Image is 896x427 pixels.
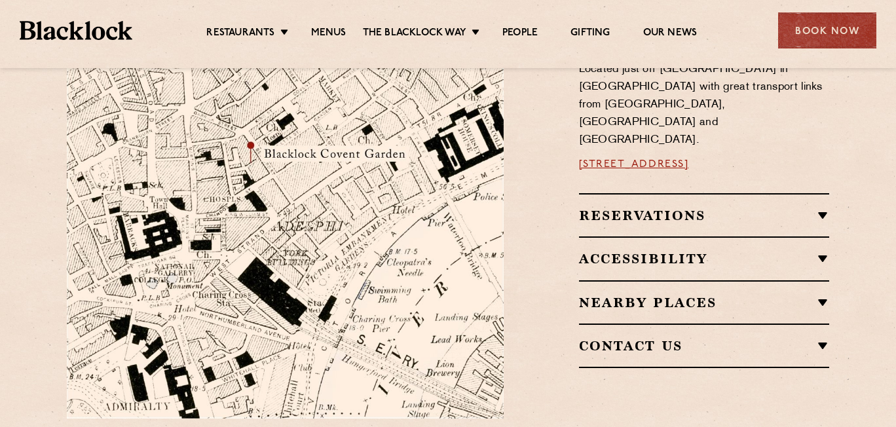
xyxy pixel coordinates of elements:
[579,338,830,354] h2: Contact Us
[579,251,830,267] h2: Accessibility
[579,208,830,223] h2: Reservations
[502,27,538,41] a: People
[337,296,520,418] img: svg%3E
[579,159,689,170] a: [STREET_ADDRESS]
[206,27,274,41] a: Restaurants
[20,21,132,40] img: BL_Textured_Logo-footer-cropped.svg
[778,12,876,48] div: Book Now
[311,27,346,41] a: Menus
[643,27,698,41] a: Our News
[579,64,823,145] span: Located just off [GEOGRAPHIC_DATA] in [GEOGRAPHIC_DATA] with great transport links from [GEOGRAPH...
[363,27,466,41] a: The Blacklock Way
[579,295,830,310] h2: Nearby Places
[570,27,610,41] a: Gifting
